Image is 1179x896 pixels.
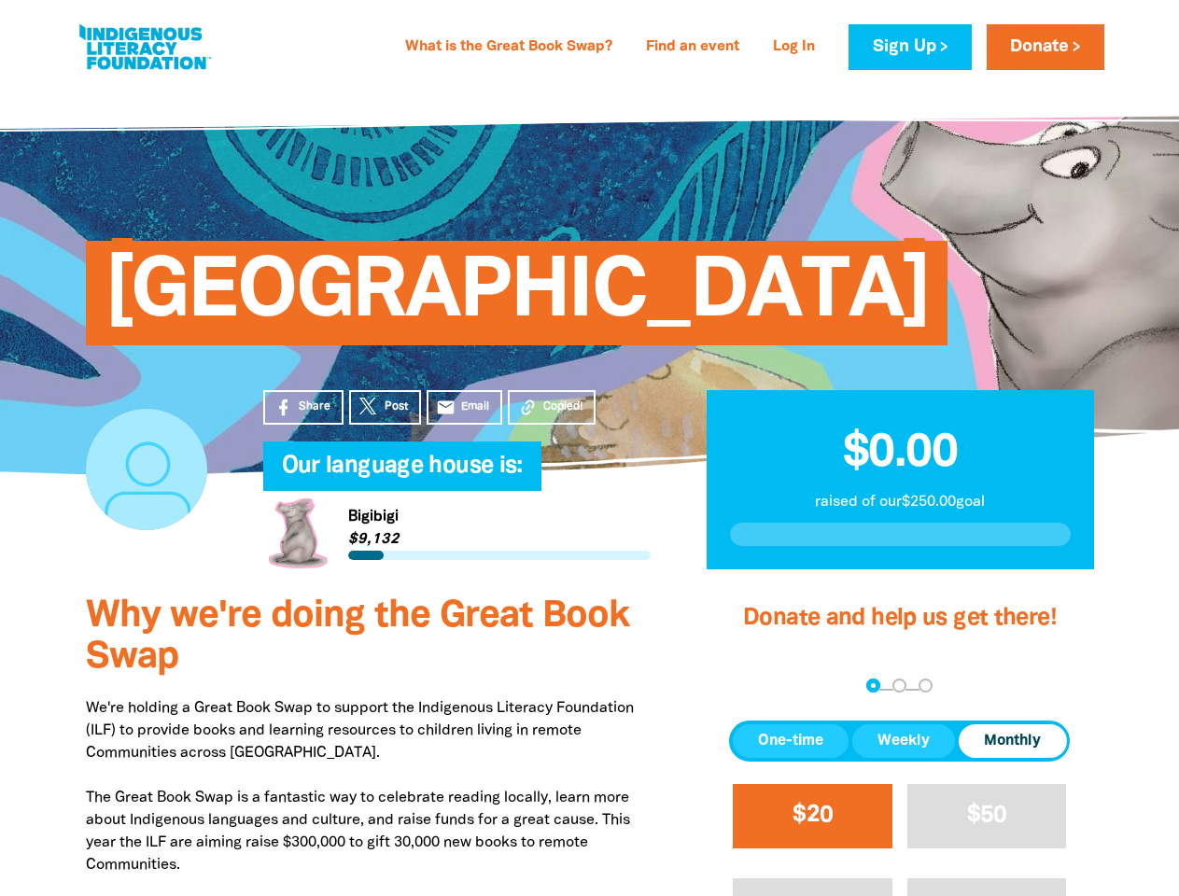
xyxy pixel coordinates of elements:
h6: My Team [263,472,651,483]
button: Navigate to step 2 of 3 to enter your details [892,679,906,693]
a: Find an event [635,33,751,63]
span: $50 [967,805,1007,826]
a: Log In [762,33,826,63]
span: Why we're doing the Great Book Swap [86,599,629,675]
span: Copied! [543,399,582,415]
button: Weekly [852,724,955,758]
button: $50 [907,784,1067,848]
div: Donation frequency [729,721,1070,762]
p: raised of our $250.00 goal [730,491,1071,513]
span: [GEOGRAPHIC_DATA] [105,255,930,345]
button: Navigate to step 3 of 3 to enter your payment details [919,679,933,693]
a: Donate [987,24,1104,70]
a: Sign Up [849,24,971,70]
button: $20 [733,784,892,848]
i: email [436,398,456,417]
span: $0.00 [843,432,958,475]
span: Monthly [984,730,1041,752]
button: One-time [733,724,849,758]
span: Share [299,399,330,415]
a: Post [349,390,421,425]
a: What is the Great Book Swap? [394,33,624,63]
span: One-time [758,730,823,752]
span: Email [461,399,489,415]
button: Copied! [508,390,596,425]
span: Post [385,399,408,415]
span: Our language house is: [282,455,523,491]
a: emailEmail [427,390,503,425]
span: $20 [793,805,833,826]
span: Donate and help us get there! [743,608,1057,629]
span: Weekly [877,730,930,752]
a: Share [263,390,344,425]
button: Navigate to step 1 of 3 to enter your donation amount [866,679,880,693]
button: Monthly [959,724,1066,758]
